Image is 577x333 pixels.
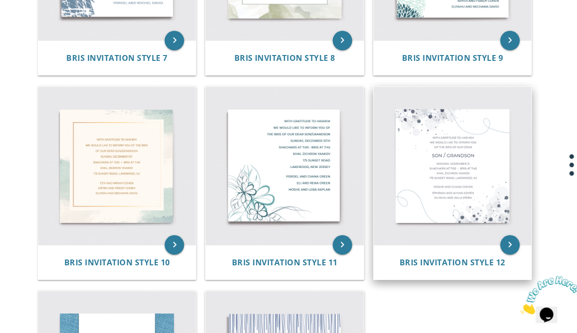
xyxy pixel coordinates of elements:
[500,235,520,255] a: keyboard_arrow_right
[234,54,336,63] a: Bris Invitation Style 8
[517,272,577,318] iframe: chat widget
[500,31,520,50] a: keyboard_arrow_right
[333,31,352,50] a: keyboard_arrow_right
[4,4,64,42] img: Chat attention grabber
[402,53,503,63] span: Bris Invitation Style 9
[64,258,170,267] a: Bris Invitation Style 10
[402,54,503,63] a: Bris Invitation Style 9
[206,87,364,244] img: Bris Invitation Style 11
[400,257,505,268] span: Bris Invitation Style 12
[165,31,184,50] a: keyboard_arrow_right
[374,87,532,244] img: Bris Invitation Style 12
[67,53,168,63] span: Bris Invitation Style 7
[165,235,184,255] a: keyboard_arrow_right
[234,53,336,63] span: Bris Invitation Style 8
[38,87,196,244] img: Bris Invitation Style 10
[232,257,338,268] span: Bris Invitation Style 11
[232,258,338,267] a: Bris Invitation Style 11
[333,235,352,255] a: keyboard_arrow_right
[67,54,168,63] a: Bris Invitation Style 7
[64,257,170,268] span: Bris Invitation Style 10
[400,258,505,267] a: Bris Invitation Style 12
